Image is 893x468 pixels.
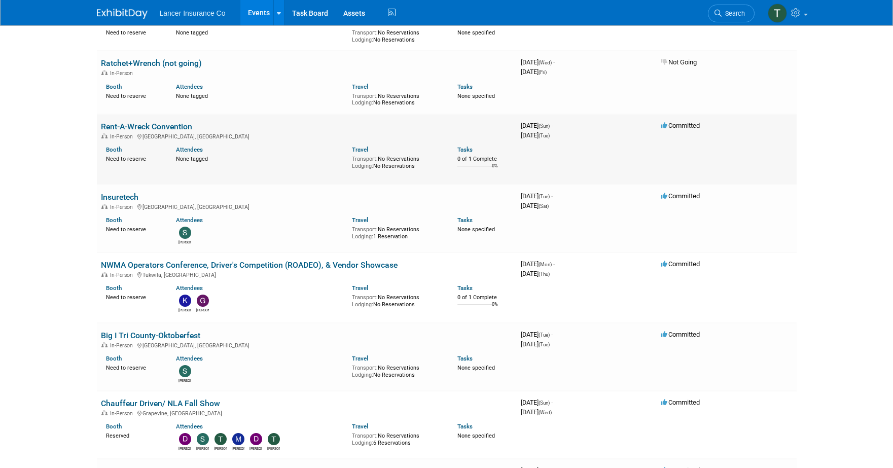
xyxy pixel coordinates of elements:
a: Travel [352,146,368,153]
span: - [551,122,553,129]
span: [DATE] [521,408,552,416]
img: Terry Fichter [268,433,280,445]
span: [DATE] [521,192,553,200]
div: Genevieve Clayton [196,307,209,313]
a: Travel [352,284,368,292]
img: In-Person Event [101,204,108,209]
div: [GEOGRAPHIC_DATA], [GEOGRAPHIC_DATA] [101,132,513,140]
span: (Tue) [539,133,550,138]
img: Genevieve Clayton [197,295,209,307]
span: Lodging: [352,372,373,378]
span: Committed [661,122,700,129]
span: Transport: [352,365,378,371]
a: Travel [352,423,368,430]
span: (Tue) [539,342,550,347]
div: No Reservations No Reservations [352,154,442,169]
span: Committed [661,192,700,200]
a: Attendees [176,146,203,153]
div: 0 of 1 Complete [457,294,513,301]
a: Tasks [457,355,473,362]
span: (Fri) [539,69,547,75]
a: Attendees [176,217,203,224]
span: In-Person [110,204,136,210]
a: Big I Tri County-Oktoberfest [101,331,200,340]
span: [DATE] [521,340,550,348]
a: Tasks [457,146,473,153]
img: In-Person Event [101,410,108,415]
a: Booth [106,146,122,153]
span: None specified [457,433,495,439]
a: Attendees [176,355,203,362]
span: Lodging: [352,301,373,308]
span: [DATE] [521,331,553,338]
span: [DATE] [521,122,553,129]
div: No Reservations No Reservations [352,91,442,106]
div: Need to reserve [106,154,161,163]
div: Steven O'Shea [178,239,191,245]
a: Tasks [457,423,473,430]
span: (Sat) [539,203,549,209]
div: No Reservations No Reservations [352,292,442,308]
div: Tukwila, [GEOGRAPHIC_DATA] [101,270,513,278]
span: In-Person [110,70,136,77]
div: None tagged [176,154,344,163]
span: - [551,192,553,200]
div: None tagged [176,91,344,100]
span: - [553,58,555,66]
span: In-Person [110,410,136,417]
span: [DATE] [521,270,550,277]
span: Lodging: [352,440,373,446]
img: ExhibitDay [97,9,148,19]
span: None specified [457,226,495,233]
span: (Thu) [539,271,550,277]
span: None specified [457,93,495,99]
a: Booth [106,423,122,430]
div: Need to reserve [106,27,161,37]
a: Search [708,5,755,22]
img: Matt Mushorn [232,433,244,445]
div: Reserved [106,430,161,440]
span: [DATE] [521,202,549,209]
div: Grapevine, [GEOGRAPHIC_DATA] [101,409,513,417]
a: Attendees [176,284,203,292]
a: Ratchet+Wrench (not going) [101,58,202,68]
span: - [553,260,555,268]
div: Terry Fichter [267,445,280,451]
div: No Reservations No Reservations [352,27,442,43]
div: Steven O'Shea [196,445,209,451]
img: Dennis Kelly [179,433,191,445]
span: (Sun) [539,123,550,129]
span: [DATE] [521,58,555,66]
div: Dana Turilli [249,445,262,451]
div: [GEOGRAPHIC_DATA], [GEOGRAPHIC_DATA] [101,202,513,210]
img: Kimberlee Bissegger [179,295,191,307]
td: 0% [492,163,498,177]
div: Need to reserve [106,292,161,301]
img: In-Person Event [101,272,108,277]
span: (Sun) [539,400,550,406]
div: Dennis Kelly [178,445,191,451]
a: NWMA Operators Conference, Driver's Competition (ROADEO), & Vendor Showcase [101,260,398,270]
div: None tagged [176,27,344,37]
div: Need to reserve [106,224,161,233]
span: Transport: [352,433,378,439]
span: (Wed) [539,410,552,415]
span: Transport: [352,156,378,162]
a: Booth [106,83,122,90]
img: Steven O'Shea [179,227,191,239]
span: Search [722,10,745,17]
span: Lodging: [352,163,373,169]
span: Lancer Insurance Co [160,9,226,17]
img: Steven Shapiro [179,365,191,377]
span: In-Person [110,342,136,349]
a: Booth [106,217,122,224]
div: Kimberlee Bissegger [178,307,191,313]
span: Transport: [352,294,378,301]
span: (Tue) [539,332,550,338]
a: Attendees [176,423,203,430]
span: Transport: [352,29,378,36]
div: Terrence Forrest [214,445,227,451]
div: Matt Mushorn [232,445,244,451]
span: None specified [457,29,495,36]
a: Travel [352,355,368,362]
